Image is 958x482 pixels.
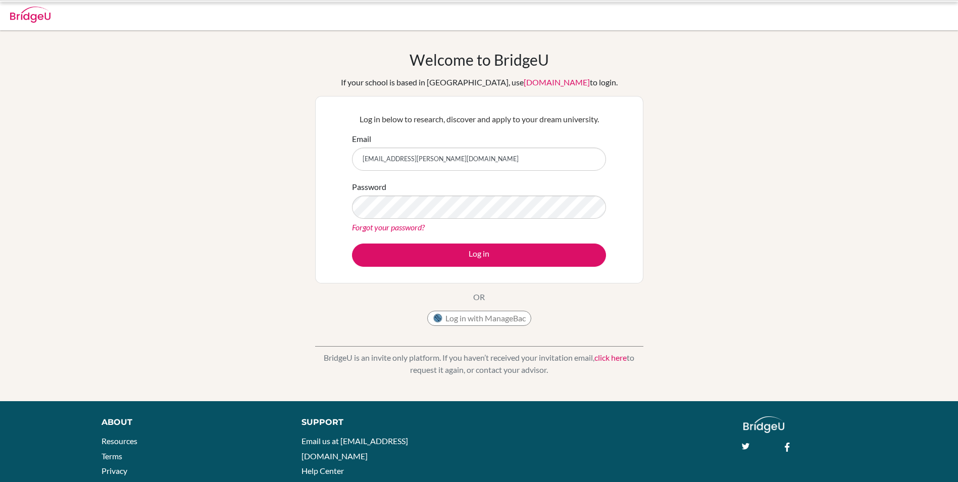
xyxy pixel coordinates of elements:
a: [DOMAIN_NAME] [524,77,590,87]
img: logo_white@2x-f4f0deed5e89b7ecb1c2cc34c3e3d731f90f0f143d5ea2071677605dd97b5244.png [743,416,784,433]
p: OR [473,291,485,303]
a: Terms [102,451,122,461]
a: Forgot your password? [352,222,425,232]
div: If your school is based in [GEOGRAPHIC_DATA], use to login. [341,76,618,88]
label: Password [352,181,386,193]
img: Bridge-U [10,7,51,23]
button: Log in [352,244,606,267]
a: Help Center [301,466,344,475]
p: Log in below to research, discover and apply to your dream university. [352,113,606,125]
div: Support [301,416,467,428]
a: Resources [102,436,137,446]
a: Email us at [EMAIL_ADDRESS][DOMAIN_NAME] [301,436,408,461]
a: Privacy [102,466,127,475]
label: Email [352,133,371,145]
p: BridgeU is an invite only platform. If you haven’t received your invitation email, to request it ... [315,352,643,376]
div: About [102,416,279,428]
h1: Welcome to BridgeU [410,51,549,69]
a: click here [594,353,627,362]
button: Log in with ManageBac [427,311,531,326]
